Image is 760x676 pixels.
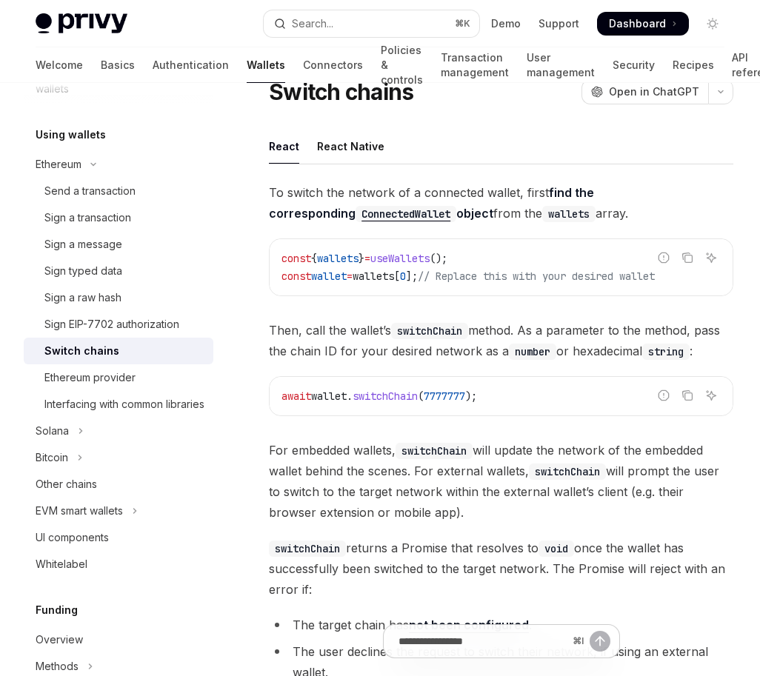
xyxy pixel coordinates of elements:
span: useWallets [370,252,430,265]
button: Ask AI [701,248,721,267]
div: UI components [36,529,109,546]
button: Toggle Ethereum section [24,151,213,178]
button: Toggle Bitcoin section [24,444,213,471]
span: switchChain [353,389,418,403]
div: Search... [292,15,333,33]
span: await [281,389,311,403]
a: Support [539,16,579,31]
h5: Funding [36,601,78,619]
button: Copy the contents from the code block [678,386,697,405]
code: wallets [542,206,596,222]
div: Overview [36,631,83,649]
div: Interfacing with common libraries [44,395,204,413]
div: Ethereum [36,155,81,173]
button: Open in ChatGPT [581,79,708,104]
div: Sign a raw hash [44,289,121,307]
a: Transaction management [441,47,509,83]
a: Ethereum provider [24,364,213,391]
a: Switch chains [24,338,213,364]
span: = [347,270,353,283]
code: ConnectedWallet [356,206,456,222]
button: Report incorrect code [654,248,673,267]
code: void [539,541,574,557]
div: Bitcoin [36,449,68,466]
img: light logo [36,13,127,34]
span: ]; [406,270,418,283]
div: Other chains [36,475,97,493]
a: Authentication [153,47,229,83]
span: = [364,252,370,265]
span: For embedded wallets, will update the network of the embedded wallet behind the scenes. For exter... [269,440,733,523]
button: Report incorrect code [654,386,673,405]
span: ); [465,389,477,403]
button: Toggle dark mode [701,12,724,36]
a: Connectors [303,47,363,83]
div: Sign typed data [44,262,122,280]
a: Dashboard [597,12,689,36]
button: Copy the contents from the code block [678,248,697,267]
span: returns a Promise that resolves to once the wallet has successfully been switched to the target n... [269,538,733,600]
button: Toggle Solana section [24,418,213,444]
a: Whitelabel [24,551,213,578]
a: Recipes [673,47,714,83]
div: Ethereum provider [44,369,136,386]
button: Ask AI [701,386,721,405]
a: Other chains [24,471,213,498]
div: React [269,129,299,164]
a: Security [613,47,655,83]
a: Sign typed data [24,258,213,284]
span: const [281,270,311,283]
span: 7777777 [424,389,465,403]
span: Open in ChatGPT [609,84,699,99]
code: string [642,344,690,360]
a: Sign a message [24,231,213,258]
a: Overview [24,626,213,653]
span: [ [394,270,400,283]
span: Then, call the wallet’s method. As a parameter to the method, pass the chain ID for your desired ... [269,320,733,361]
span: } [359,252,364,265]
div: Sign a transaction [44,209,131,227]
span: (); [430,252,447,265]
code: switchChain [396,443,473,459]
div: React Native [317,129,384,164]
code: switchChain [391,323,468,339]
button: Toggle EVM smart wallets section [24,498,213,524]
span: wallets [353,270,394,283]
code: switchChain [529,464,606,480]
div: Methods [36,657,79,675]
span: To switch the network of a connected wallet, first from the array. [269,182,733,224]
div: Whitelabel [36,555,87,573]
code: number [509,344,556,360]
li: The target chain has . [269,615,733,635]
div: Sign a message [44,235,122,253]
button: Send message [590,631,610,652]
a: Basics [101,47,135,83]
div: Switch chains [44,342,119,360]
div: Send a transaction [44,182,136,200]
h5: Using wallets [36,126,106,144]
code: switchChain [269,541,346,557]
span: wallet [311,389,347,403]
h1: Switch chains [269,78,413,105]
span: // Replace this with your desired wallet [418,270,655,283]
div: EVM smart wallets [36,502,123,520]
a: Sign EIP-7702 authorization [24,311,213,338]
span: Dashboard [609,16,666,31]
span: wallet [311,270,347,283]
a: Demo [491,16,521,31]
span: ( [418,389,424,403]
a: Sign a raw hash [24,284,213,311]
a: UI components [24,524,213,551]
span: 0 [400,270,406,283]
span: ⌘ K [455,18,470,30]
a: find the correspondingConnectedWalletobject [269,185,594,221]
div: Sign EIP-7702 authorization [44,315,179,333]
a: Welcome [36,47,83,83]
span: . [347,389,353,403]
a: Wallets [247,47,285,83]
a: Send a transaction [24,178,213,204]
span: const [281,252,311,265]
a: Sign a transaction [24,204,213,231]
div: Solana [36,422,69,440]
input: Ask a question... [399,625,567,657]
